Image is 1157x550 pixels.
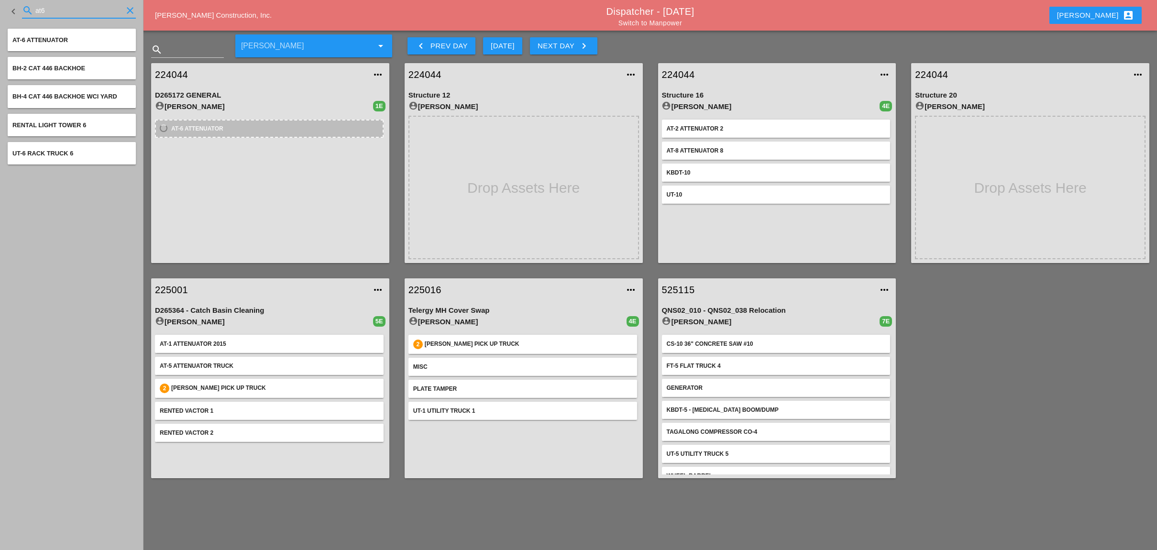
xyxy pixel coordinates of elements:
[662,305,893,316] div: QNS02_010 - QNS02_038 Relocation
[372,69,384,80] i: more_horiz
[662,316,880,328] div: [PERSON_NAME]
[155,283,366,297] a: 225001
[530,37,597,55] button: Next Day
[413,407,632,415] div: UT-1 Utility Truck 1
[12,36,68,44] span: AT-6 Attenuator
[155,67,366,82] a: 224044
[408,37,475,55] button: Prev Day
[1132,69,1144,80] i: more_horiz
[667,472,886,480] div: Wheel Barrel
[155,101,373,112] div: [PERSON_NAME]
[491,41,515,52] div: [DATE]
[1057,10,1134,21] div: [PERSON_NAME]
[124,5,136,16] i: clear
[662,101,672,110] i: account_circle
[413,363,632,371] div: MISC
[22,5,33,16] i: search
[160,407,379,415] div: Rented Vactor 1
[667,340,886,348] div: CS-10 36" Concrete saw #10
[155,101,165,110] i: account_circle
[408,101,639,112] div: [PERSON_NAME]
[415,40,468,52] div: Prev Day
[667,406,886,414] div: KBDT-5 - [MEDICAL_DATA] Boom/dump
[880,101,892,111] div: 4E
[667,428,886,436] div: Tagalong Compressor CO-4
[1049,7,1142,24] button: [PERSON_NAME]
[915,90,1146,101] div: Structure 20
[8,6,19,17] i: keyboard_arrow_left
[373,316,386,327] div: 5E
[171,384,379,393] div: [PERSON_NAME] Pick up Truck
[662,101,880,112] div: [PERSON_NAME]
[160,429,379,437] div: Rented Vactor 2
[160,384,169,393] div: 2
[662,283,873,297] a: 525115
[667,124,886,133] div: AT-2 Attenuator 2
[160,340,379,348] div: AT-1 Attenuator 2015
[155,11,272,19] a: [PERSON_NAME] Construction, Inc.
[12,150,73,157] span: UT-6 Rack Truck 6
[372,284,384,296] i: more_horiz
[12,121,86,129] span: Rental Light Tower 6
[413,340,423,349] div: 2
[12,93,117,100] span: BH-4 Cat 446 Backhoe WCI YARD
[915,101,925,110] i: account_circle
[667,362,886,370] div: FT-5 Flat Truck 4
[408,67,620,82] a: 224044
[578,40,590,52] i: keyboard_arrow_right
[662,316,672,326] i: account_circle
[151,44,163,55] i: search
[667,450,886,458] div: UT-5 Utility Truck 5
[375,40,386,52] i: arrow_drop_down
[879,69,890,80] i: more_horiz
[155,316,373,328] div: [PERSON_NAME]
[408,316,627,328] div: [PERSON_NAME]
[12,65,85,72] span: BH-2 Cat 446 Backhoe
[425,340,632,349] div: [PERSON_NAME] Pick up Truck
[667,190,886,199] div: UT-10
[408,90,639,101] div: Structure 12
[667,384,886,392] div: Generator
[627,316,639,327] div: 4E
[626,69,637,80] i: more_horiz
[415,40,427,52] i: keyboard_arrow_left
[408,305,639,316] div: Telergy MH Cover Swap
[155,305,386,316] div: D265364 - Catch Basin Cleaning
[483,37,522,55] button: [DATE]
[373,101,386,111] div: 1E
[35,3,122,18] input: Search for equipment
[915,101,1146,112] div: [PERSON_NAME]
[662,90,893,101] div: Structure 16
[1123,10,1134,21] i: account_box
[538,40,590,52] div: Next Day
[880,316,892,327] div: 7E
[155,316,165,326] i: account_circle
[160,362,379,370] div: AT-5 Attenuator Truck
[915,67,1126,82] a: 224044
[662,67,873,82] a: 224044
[408,316,418,326] i: account_circle
[155,90,386,101] div: D265172 GENERAL
[626,284,637,296] i: more_horiz
[667,168,886,177] div: KBDT-10
[879,284,890,296] i: more_horiz
[408,283,620,297] a: 225016
[408,101,418,110] i: account_circle
[606,6,694,17] a: Dispatcher - [DATE]
[171,124,379,133] div: AT-6 Attenuator
[618,19,682,27] a: Switch to Manpower
[413,385,632,393] div: Plate Tamper
[667,146,886,155] div: AT-8 ATTENUATOR 8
